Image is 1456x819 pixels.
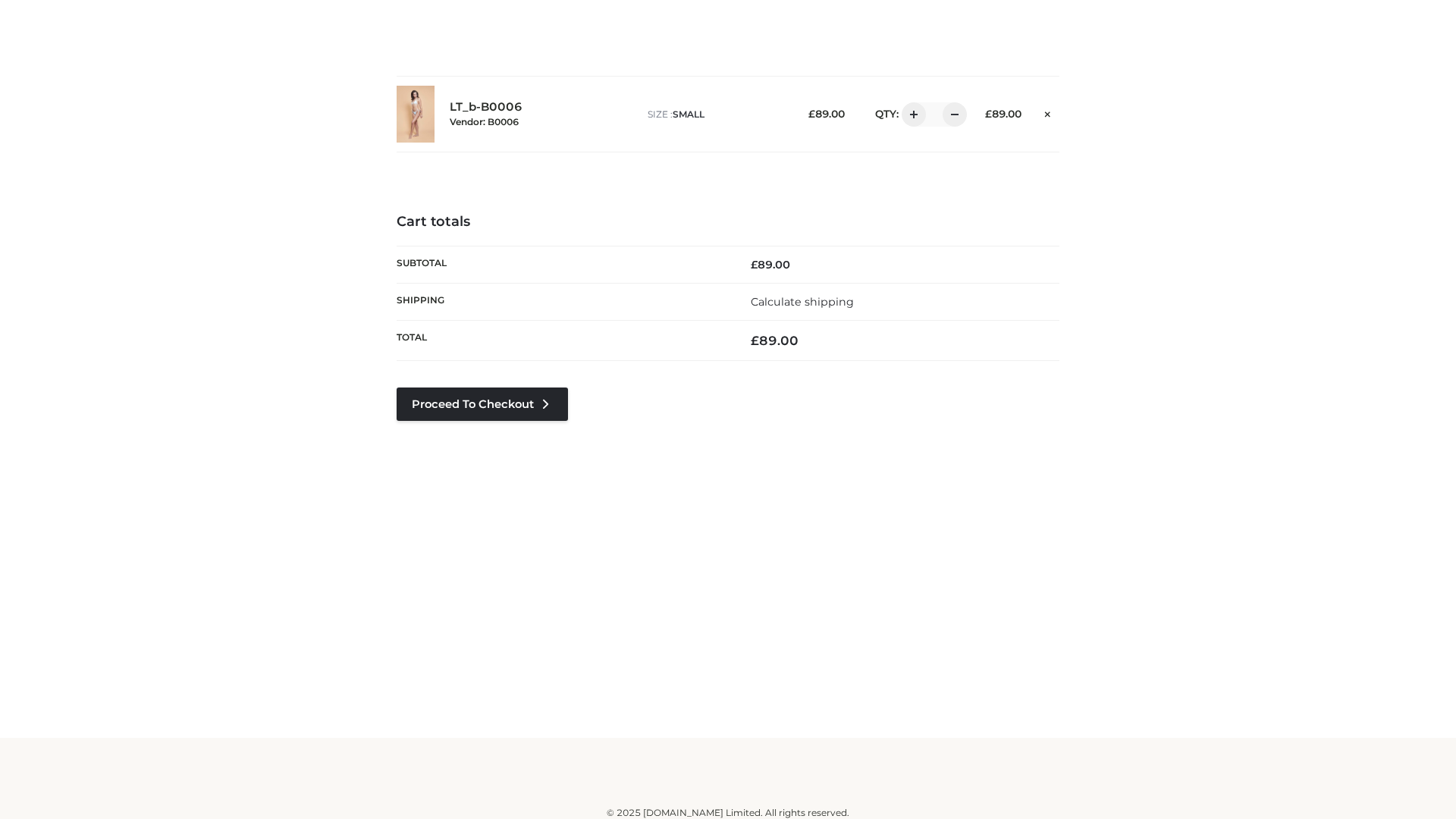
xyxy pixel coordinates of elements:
th: Shipping [397,283,728,320]
span: SMALL [673,108,704,120]
bdi: 89.00 [751,333,799,348]
h4: Cart totals [397,214,1059,231]
span: £ [985,108,992,120]
span: £ [751,258,758,271]
a: LT_b-B0006 [450,100,522,115]
th: Subtotal [397,246,728,283]
bdi: 89.00 [985,108,1021,120]
a: Remove this item [1037,102,1059,122]
img: LT_b-B0006 - SMALL [397,86,435,143]
a: Proceed to Checkout [397,388,568,421]
span: £ [751,333,759,348]
div: QTY: [860,102,962,127]
small: Vendor: B0006 [450,116,519,127]
th: Total [397,321,728,361]
p: size : [648,108,785,121]
span: £ [808,108,815,120]
bdi: 89.00 [808,108,845,120]
bdi: 89.00 [751,258,790,271]
a: Calculate shipping [751,295,854,309]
